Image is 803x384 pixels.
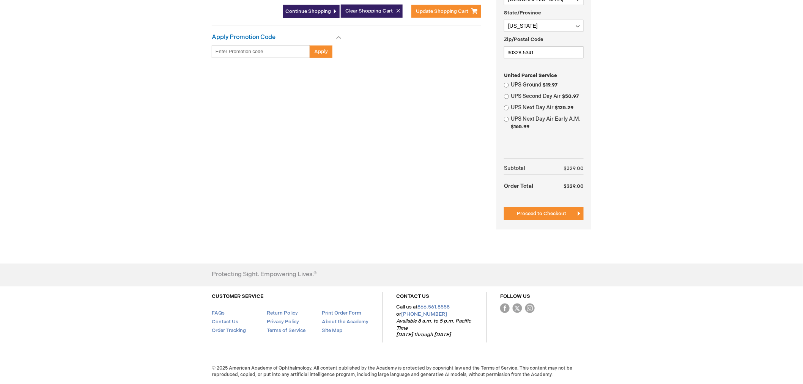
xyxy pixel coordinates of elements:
span: Apply [314,49,328,55]
button: Update Shopping Cart [411,5,481,18]
a: Return Policy [267,310,298,316]
span: Clear Shopping Cart [345,8,393,14]
label: UPS Next Day Air [511,104,584,112]
em: Available 8 a.m. to 5 p.m. Pacific Time [DATE] through [DATE] [396,318,471,338]
strong: Apply Promotion Code [212,34,276,41]
label: UPS Ground [511,81,584,89]
th: Subtotal [504,162,549,175]
a: About the Academy [322,319,368,325]
label: UPS Second Day Air [511,93,584,100]
button: Clear Shopping Cart [341,5,403,18]
strong: Order Total [504,179,533,192]
span: State/Province [504,10,541,16]
span: Continue Shopping [285,8,331,14]
input: Enter Promotion code [212,45,310,58]
a: Privacy Policy [267,319,299,325]
img: instagram [525,304,535,313]
p: Call us at or [396,304,473,339]
a: Continue Shopping [283,5,340,18]
button: Apply [310,45,332,58]
h4: Protecting Sight. Empowering Lives.® [212,271,316,278]
a: 866.561.8558 [417,304,450,310]
span: $50.97 [562,93,579,99]
span: Proceed to Checkout [517,211,566,217]
label: UPS Next Day Air Early A.M. [511,115,584,131]
a: Print Order Form [322,310,361,316]
a: Contact Us [212,319,238,325]
span: $329.00 [564,183,584,189]
span: $125.29 [555,105,573,111]
img: Facebook [500,304,510,313]
a: Order Tracking [212,327,246,334]
img: Twitter [513,304,522,313]
a: FAQs [212,310,225,316]
span: United Parcel Service [504,72,557,79]
span: Update Shopping Cart [416,8,468,14]
a: [PHONE_NUMBER] [401,311,447,317]
span: Zip/Postal Code [504,36,543,42]
a: CONTACT US [396,293,429,299]
a: CUSTOMER SERVICE [212,293,263,299]
span: $329.00 [564,165,584,172]
a: FOLLOW US [500,293,530,299]
button: Proceed to Checkout [504,207,584,220]
span: $19.97 [543,82,557,88]
span: © 2025 American Academy of Ophthalmology. All content published by the Academy is protected by co... [206,365,597,378]
a: Terms of Service [267,327,305,334]
span: $165.99 [511,124,529,130]
a: Site Map [322,327,342,334]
